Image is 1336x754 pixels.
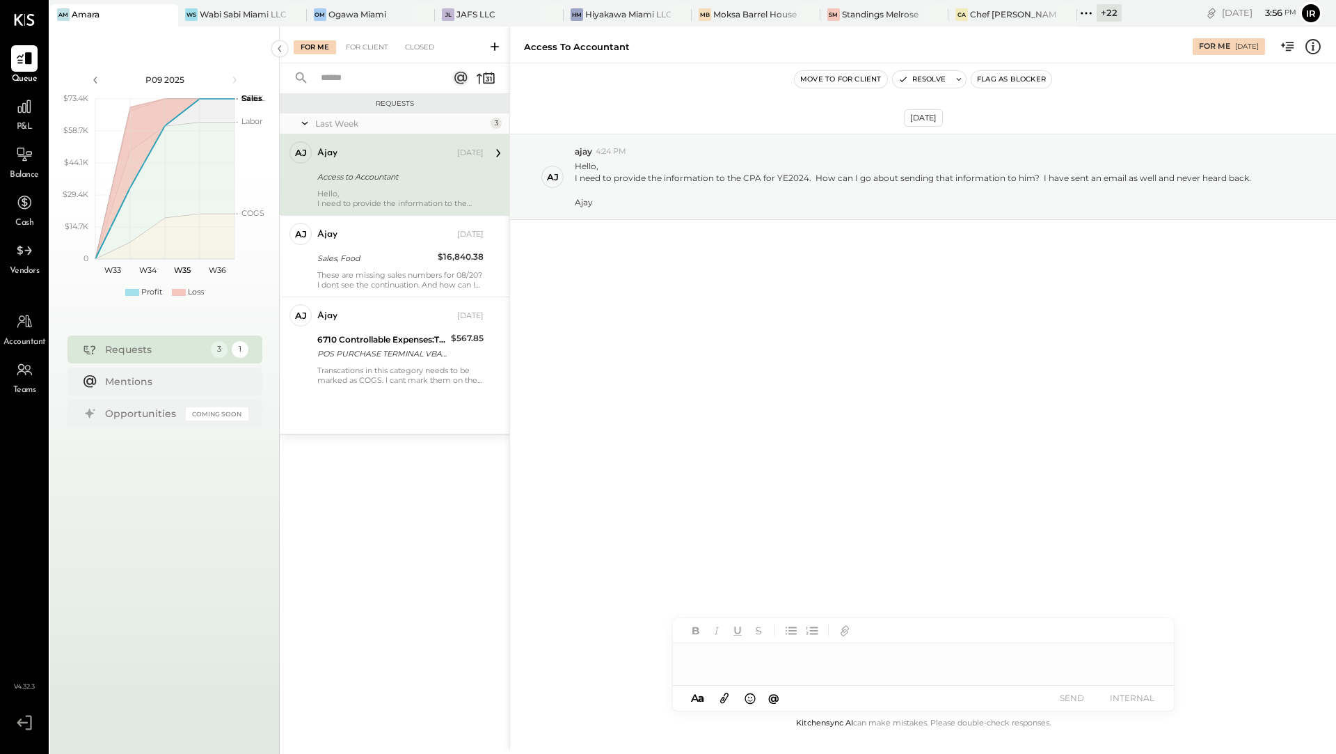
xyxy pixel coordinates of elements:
[1,93,48,134] a: P&L
[768,691,779,705] span: @
[698,691,704,705] span: a
[63,93,88,103] text: $73.4K
[317,170,479,184] div: Access to Accountant
[699,8,711,21] div: MB
[106,74,224,86] div: P09 2025
[317,189,484,208] div: Hello,
[1204,6,1218,20] div: copy link
[317,333,447,347] div: 6710 Controllable Expenses:Travel, Meals, & Entertainment:Meals & Entertainment
[317,228,337,242] div: ajay
[211,341,228,358] div: 3
[241,93,262,103] text: Sales
[10,265,40,278] span: Vendors
[1,45,48,86] a: Queue
[836,622,854,640] button: Add URL
[65,221,88,231] text: $14.7K
[575,160,1251,208] p: Hello,
[317,198,484,208] div: I need to provide the information to the CPA for YE2024. How can I go about sending that informat...
[1199,41,1230,52] div: For Me
[105,375,241,388] div: Mentions
[10,169,39,182] span: Balance
[713,8,797,20] div: Moksa Barrel House
[63,189,88,199] text: $29.4K
[585,8,671,20] div: Hiyakawa Miami LLC
[575,146,592,157] span: ajay
[1222,6,1296,19] div: [DATE]
[83,253,88,263] text: 0
[138,265,157,275] text: W34
[64,157,88,167] text: $44.1K
[970,8,1056,20] div: Chef [PERSON_NAME]'s Vineyard Restaurant
[1104,689,1160,707] button: INTERNAL
[294,40,336,54] div: For Me
[317,309,337,323] div: ajay
[317,146,337,160] div: ajay
[1,356,48,397] a: Teams
[457,229,484,240] div: [DATE]
[795,71,887,88] button: Move to for client
[188,287,204,298] div: Loss
[295,309,307,322] div: aj
[63,125,88,135] text: $58.7K
[904,109,943,127] div: [DATE]
[317,366,484,385] div: Transcations in this category needs to be marked as COGS. I cant mark them on the top level.
[1044,689,1100,707] button: SEND
[708,622,726,640] button: Italic
[241,208,264,218] text: COGS
[287,99,502,109] div: Requests
[491,118,502,129] div: 3
[442,8,454,21] div: JL
[1235,42,1259,52] div: [DATE]
[457,311,484,322] div: [DATE]
[105,343,204,356] div: Requests
[105,407,179,421] div: Opportunities
[186,407,248,421] div: Coming Soon
[1097,4,1122,22] div: + 22
[1,189,48,230] a: Cash
[12,73,38,86] span: Queue
[317,251,434,265] div: Sales, Food
[571,8,583,21] div: HM
[15,217,33,230] span: Cash
[317,347,447,361] div: POS PURCHASE TERMINAL VBASE 2 TST* BAVEL LOS
[575,196,1251,208] div: Ajay
[72,8,100,20] div: Amara
[141,287,162,298] div: Profit
[438,250,484,264] div: $16,840.38
[295,146,307,159] div: aj
[57,8,70,21] div: Am
[315,118,487,129] div: Last Week
[174,265,191,275] text: W35
[314,8,326,21] div: OM
[575,172,1251,184] div: I need to provide the information to the CPA for YE2024. How can I go about sending that informat...
[456,8,495,20] div: JAFS LLC
[208,265,225,275] text: W36
[457,148,484,159] div: [DATE]
[398,40,441,54] div: Closed
[295,228,307,241] div: aj
[782,622,800,640] button: Unordered List
[185,8,198,21] div: WS
[241,116,262,126] text: Labor
[1,237,48,278] a: Vendors
[687,691,709,706] button: Aa
[729,622,747,640] button: Underline
[955,8,968,21] div: CA
[524,40,630,54] div: Access to Accountant
[596,146,626,157] span: 4:24 PM
[764,689,784,707] button: @
[1,308,48,349] a: Accountant
[339,40,395,54] div: For Client
[104,265,121,275] text: W33
[3,336,46,349] span: Accountant
[827,8,840,21] div: SM
[317,270,484,290] div: These are missing sales numbers for 08/20? I dont see the continuation. And how can I know that a...
[328,8,386,20] div: Ogawa Miami
[842,8,918,20] div: Standings Melrose
[200,8,285,20] div: Wabi Sabi Miami LLC
[971,71,1051,88] button: Flag as Blocker
[893,71,951,88] button: Resolve
[13,384,36,397] span: Teams
[1,141,48,182] a: Balance
[749,622,768,640] button: Strikethrough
